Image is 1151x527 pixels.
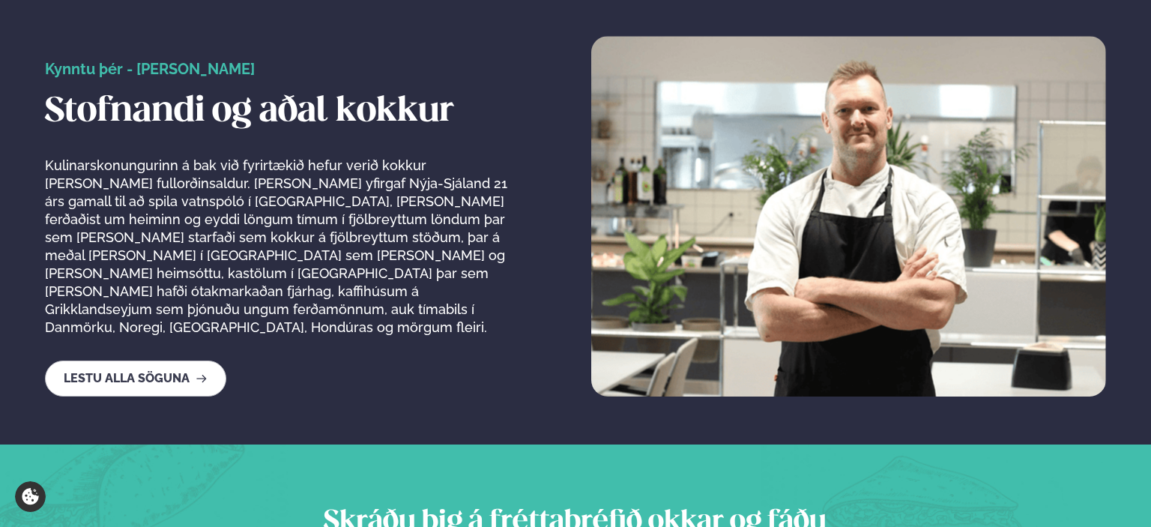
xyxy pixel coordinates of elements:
h2: Stofnandi og aðal kokkur [45,91,512,133]
p: Kulinarskonungurinn á bak við fyrirtækið hefur verið kokkur [PERSON_NAME] fullorðinsaldur. [PERSO... [45,157,512,337]
a: Lestu alla söguna [45,361,226,397]
img: image alt [591,36,1106,397]
span: Kynntu þér - [PERSON_NAME] [45,60,255,78]
a: Cookie settings [15,481,46,512]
